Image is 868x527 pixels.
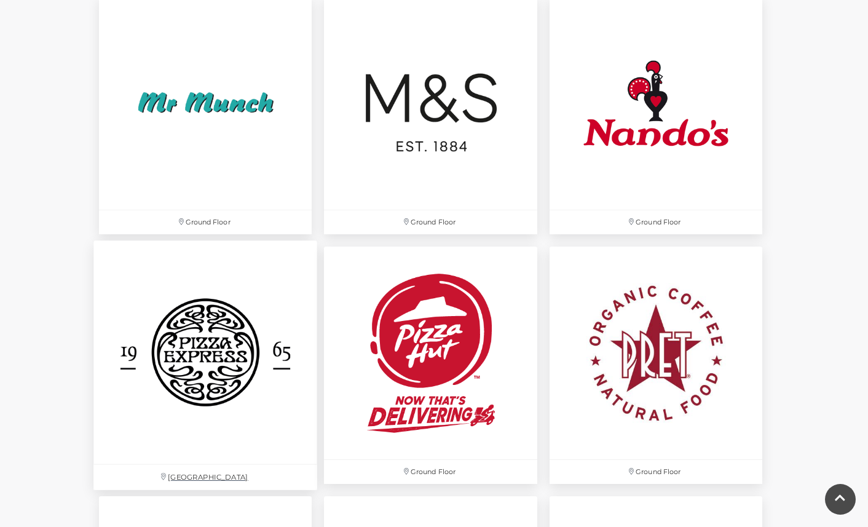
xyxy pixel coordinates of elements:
[93,465,317,490] p: [GEOGRAPHIC_DATA]
[324,460,537,484] p: Ground Floor
[87,234,324,497] a: [GEOGRAPHIC_DATA]
[543,240,768,490] a: Ground Floor
[550,460,762,484] p: Ground Floor
[550,210,762,234] p: Ground Floor
[99,210,312,234] p: Ground Floor
[324,210,537,234] p: Ground Floor
[318,240,543,490] a: Ground Floor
